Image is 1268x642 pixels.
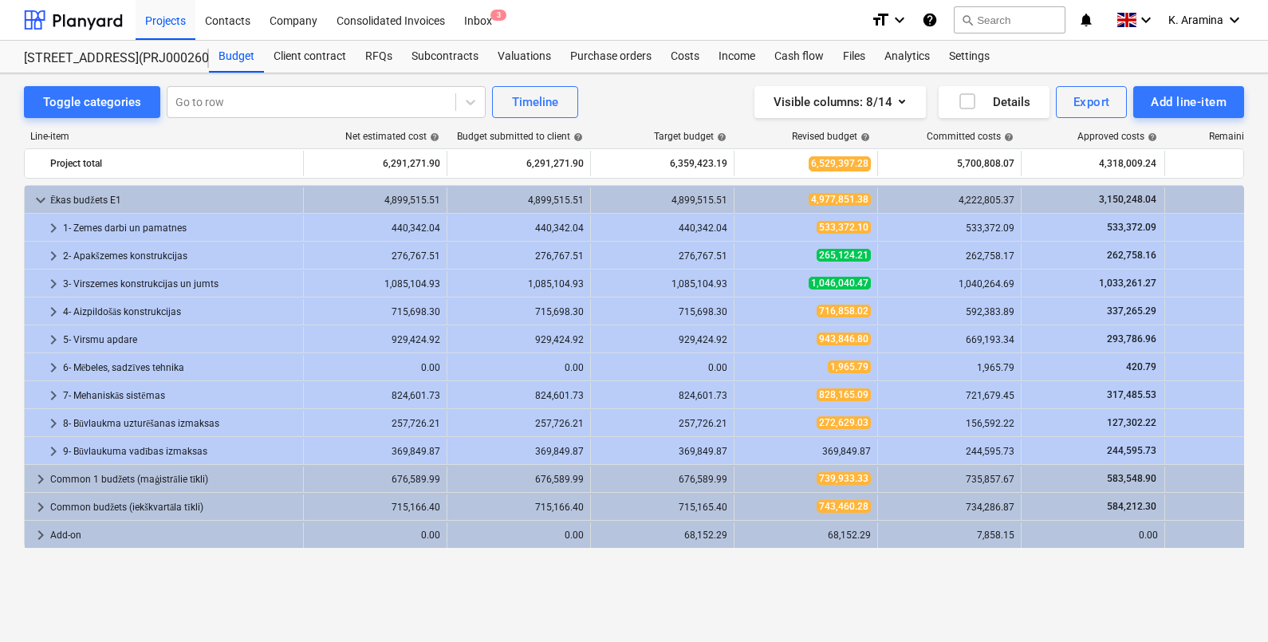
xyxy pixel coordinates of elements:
span: keyboard_arrow_right [44,302,63,321]
div: 9- Būvlaukuma vadības izmaksas [63,439,297,464]
div: 4,899,515.51 [454,195,584,206]
div: 715,166.40 [310,502,440,513]
div: Ēkas budžets E1 [50,187,297,213]
div: 369,849.87 [454,446,584,457]
span: keyboard_arrow_right [31,470,50,489]
button: Toggle categories [24,86,160,118]
div: Budget submitted to client [457,131,583,142]
div: 824,601.73 [454,390,584,401]
div: 244,595.73 [884,446,1014,457]
div: Net estimated cost [345,131,439,142]
div: 0.00 [1028,530,1158,541]
a: Purchase orders [561,41,661,73]
div: Income [709,41,765,73]
div: 68,152.29 [597,530,727,541]
span: 3,150,248.04 [1097,194,1158,205]
div: 715,166.40 [454,502,584,513]
a: Client contract [264,41,356,73]
div: 734,286.87 [884,502,1014,513]
span: 943,846.80 [817,333,871,345]
span: keyboard_arrow_right [44,330,63,349]
div: 1,040,264.69 [884,278,1014,289]
i: keyboard_arrow_down [1225,10,1244,30]
span: 272,629.03 [817,416,871,429]
div: 1,965.79 [884,362,1014,373]
span: 1,965.79 [828,360,871,373]
div: 824,601.73 [310,390,440,401]
button: Export [1056,86,1128,118]
span: 6,529,397.28 [809,156,871,171]
span: 1,046,040.47 [809,277,871,289]
div: 715,698.30 [310,306,440,317]
div: 533,372.09 [884,223,1014,234]
span: 828,165.09 [817,388,871,401]
span: 4,318,009.24 [1097,156,1158,170]
a: Budget [209,41,264,73]
button: Add line-item [1133,86,1244,118]
div: Timeline [512,92,558,112]
div: Export [1073,92,1110,112]
div: 735,857.67 [884,474,1014,485]
iframe: Chat Widget [1188,565,1268,642]
span: 244,595.73 [1105,445,1158,456]
div: Add-on [50,522,297,548]
div: Analytics [875,41,939,73]
span: keyboard_arrow_right [44,442,63,461]
div: 6,291,271.90 [454,151,584,176]
span: help [1144,132,1157,142]
div: 4- Aizpildošās konstrukcijas [63,299,297,325]
div: Valuations [488,41,561,73]
div: Line-item [24,131,303,142]
span: K. Aramina [1168,14,1223,26]
button: Timeline [492,86,578,118]
div: 676,589.99 [310,474,440,485]
div: Common 1 budžets (maģistrālie tīkli) [50,467,297,492]
button: Details [939,86,1049,118]
div: Committed costs [927,131,1014,142]
div: 257,726.21 [310,418,440,429]
div: 1,085,104.93 [310,278,440,289]
div: 929,424.92 [597,334,727,345]
div: 7,858.15 [884,530,1014,541]
div: 0.00 [454,530,584,541]
div: 929,424.92 [310,334,440,345]
div: 369,849.87 [597,446,727,457]
div: 6,291,271.90 [310,151,440,176]
div: 8- Būvlaukma uzturēšanas izmaksas [63,411,297,436]
div: 276,767.51 [310,250,440,262]
div: 5- Virsmu apdare [63,327,297,353]
div: 6,359,423.19 [597,151,727,176]
div: Cash flow [765,41,833,73]
div: 0.00 [597,362,727,373]
span: keyboard_arrow_right [44,219,63,238]
div: 1,085,104.93 [454,278,584,289]
button: Visible columns:8/14 [754,86,926,118]
div: 676,589.99 [454,474,584,485]
div: Costs [661,41,709,73]
i: keyboard_arrow_down [890,10,909,30]
div: 156,592.22 [884,418,1014,429]
span: help [714,132,727,142]
div: 440,342.04 [310,223,440,234]
a: RFQs [356,41,402,73]
span: 4,977,851.38 [809,193,871,206]
a: Files [833,41,875,73]
span: keyboard_arrow_right [44,246,63,266]
span: 533,372.10 [817,221,871,234]
div: 369,849.87 [741,446,871,457]
div: 4,222,805.37 [884,195,1014,206]
span: 584,212.30 [1105,501,1158,512]
div: Revised budget [792,131,870,142]
span: keyboard_arrow_right [44,274,63,293]
i: notifications [1078,10,1094,30]
div: 257,726.21 [454,418,584,429]
div: 4,899,515.51 [597,195,727,206]
a: Subcontracts [402,41,488,73]
div: 721,679.45 [884,390,1014,401]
